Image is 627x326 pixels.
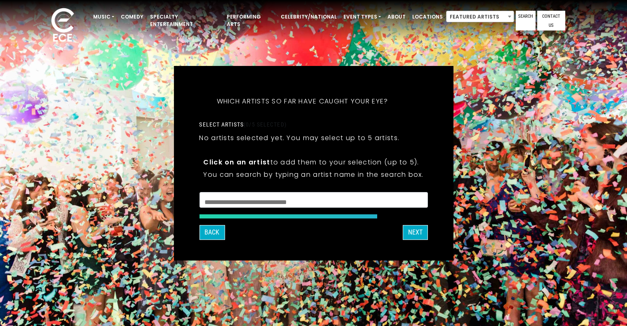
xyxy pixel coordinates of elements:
a: Search [516,11,535,30]
h5: Which artists so far have caught your eye? [199,87,405,116]
a: Contact Us [537,11,565,30]
p: You can search by typing an artist name in the search box. [203,169,423,180]
button: Back [199,225,225,240]
a: Celebrity/National [277,10,340,24]
label: Select artists [199,121,286,128]
a: Comedy [117,10,147,24]
span: Featured Artists [446,11,514,23]
a: Performing Arts [223,10,277,31]
img: ece_new_logo_whitev2-1.png [42,6,83,46]
button: Next [403,225,428,240]
span: Featured Artists [446,11,514,22]
span: (0/5 selected) [244,121,286,128]
a: Event Types [340,10,384,24]
a: Specialty Entertainment [147,10,223,31]
a: Locations [409,10,446,24]
textarea: Search [204,197,422,205]
a: About [384,10,409,24]
p: to add them to your selection (up to 5). [203,157,423,167]
p: No artists selected yet. You may select up to 5 artists. [199,133,399,143]
strong: Click on an artist [203,157,270,167]
a: Music [90,10,117,24]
